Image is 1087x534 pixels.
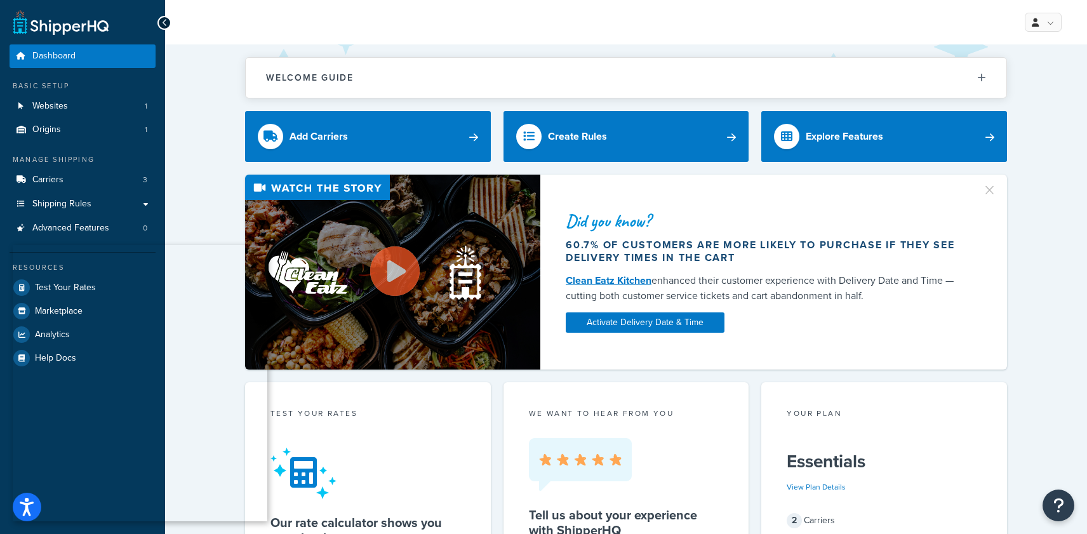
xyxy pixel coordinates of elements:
div: Your Plan [787,408,982,422]
a: Test Your Rates [10,276,156,299]
span: Origins [32,124,61,135]
div: Test your rates [270,408,465,422]
span: Dashboard [32,51,76,62]
a: Help Docs [10,347,156,370]
h2: Welcome Guide [266,73,354,83]
li: Advanced Features [10,217,156,240]
p: we want to hear from you [529,408,724,419]
a: Add Carriers [245,111,491,162]
a: Carriers3 [10,168,156,192]
span: 3 [143,175,147,185]
span: 1 [145,124,147,135]
span: 0 [143,223,147,234]
div: Carriers [787,512,982,530]
span: Advanced Features [32,223,109,234]
li: Websites [10,95,156,118]
div: Manage Shipping [10,154,156,165]
a: Activate Delivery Date & Time [566,312,724,333]
h5: Essentials [787,451,982,472]
span: 2 [787,513,802,528]
button: Open Resource Center [1043,490,1074,521]
a: Explore Features [761,111,1007,162]
a: Shipping Rules [10,192,156,216]
div: Resources [10,262,156,273]
a: Marketplace [10,300,156,323]
div: Basic Setup [10,81,156,91]
a: Websites1 [10,95,156,118]
a: Dashboard [10,44,156,68]
div: Create Rules [548,128,607,145]
div: enhanced their customer experience with Delivery Date and Time — cutting both customer service ti... [566,273,967,304]
a: Analytics [10,323,156,346]
div: 60.7% of customers are more likely to purchase if they see delivery times in the cart [566,239,967,264]
span: Websites [32,101,68,112]
span: Carriers [32,175,63,185]
li: Carriers [10,168,156,192]
div: Did you know? [566,212,967,230]
div: Add Carriers [290,128,348,145]
span: 1 [145,101,147,112]
img: Video thumbnail [245,175,540,370]
a: Origins1 [10,118,156,142]
a: Create Rules [503,111,749,162]
a: Advanced Features0 [10,217,156,240]
button: Welcome Guide [246,58,1006,98]
a: View Plan Details [787,481,846,493]
div: Explore Features [806,128,883,145]
li: Origins [10,118,156,142]
a: Clean Eatz Kitchen [566,273,651,288]
span: Shipping Rules [32,199,91,210]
